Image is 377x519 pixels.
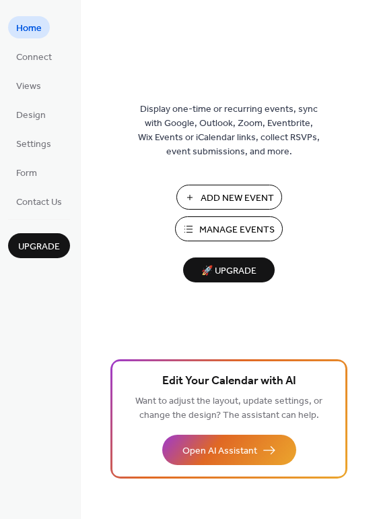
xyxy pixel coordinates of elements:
[16,109,46,123] span: Design
[199,223,275,237] span: Manage Events
[16,22,42,36] span: Home
[138,102,320,159] span: Display one-time or recurring events, sync with Google, Outlook, Zoom, Eventbrite, Wix Events or ...
[16,80,41,94] span: Views
[182,444,257,458] span: Open AI Assistant
[8,132,59,154] a: Settings
[16,138,51,152] span: Settings
[8,103,54,125] a: Design
[18,240,60,254] span: Upgrade
[16,195,62,210] span: Contact Us
[8,233,70,258] button: Upgrade
[176,185,282,210] button: Add New Event
[162,372,296,391] span: Edit Your Calendar with AI
[16,51,52,65] span: Connect
[16,166,37,181] span: Form
[201,191,274,206] span: Add New Event
[175,216,283,241] button: Manage Events
[191,262,267,280] span: 🚀 Upgrade
[162,435,296,465] button: Open AI Assistant
[183,257,275,282] button: 🚀 Upgrade
[8,190,70,212] a: Contact Us
[8,74,49,96] a: Views
[8,16,50,38] a: Home
[135,392,322,425] span: Want to adjust the layout, update settings, or change the design? The assistant can help.
[8,45,60,67] a: Connect
[8,161,45,183] a: Form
